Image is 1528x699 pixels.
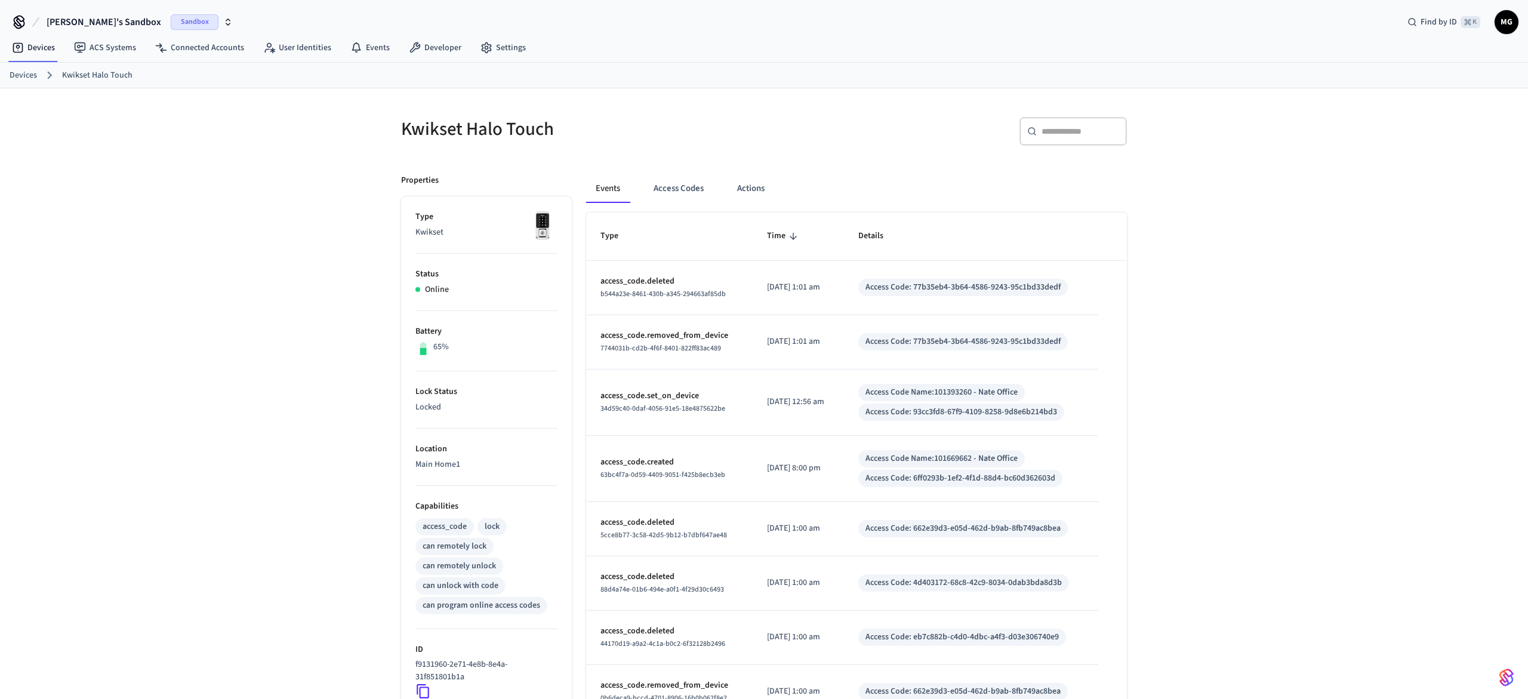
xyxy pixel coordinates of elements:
[415,226,557,239] p: Kwikset
[600,625,738,638] p: access_code.deleted
[600,470,725,480] span: 63bc4f7a-0d59-4409-9051-f425b8ecb3eb
[415,643,557,656] p: ID
[1398,11,1490,33] div: Find by ID⌘ K
[1495,10,1518,34] button: MG
[401,174,439,187] p: Properties
[415,325,557,338] p: Battery
[423,521,467,533] div: access_code
[767,396,830,408] p: [DATE] 12:56 am
[767,227,801,245] span: Time
[64,37,146,58] a: ACS Systems
[415,500,557,513] p: Capabilities
[415,401,557,414] p: Locked
[728,174,774,203] button: Actions
[600,516,738,529] p: access_code.deleted
[171,14,218,30] span: Sandbox
[433,341,449,353] p: 65%
[471,37,535,58] a: Settings
[865,685,1061,698] div: Access Code: 662e39d3-e05d-462d-b9ab-8fb749ac8bea
[600,390,738,402] p: access_code.set_on_device
[1496,11,1517,33] span: MG
[2,37,64,58] a: Devices
[865,577,1062,589] div: Access Code: 4d403172-68c8-42c9-8034-0dab3bda8d3b
[600,679,738,692] p: access_code.removed_from_device
[415,268,557,281] p: Status
[399,37,471,58] a: Developer
[600,530,727,540] span: 5cce8b77-3c58-42d5-9b12-b7dbf647ae48
[415,458,557,471] p: Main Home1
[600,275,738,288] p: access_code.deleted
[865,631,1059,643] div: Access Code: eb7c882b-c4d0-4dbc-a4f3-d03e306740e9
[423,540,486,553] div: can remotely lock
[47,15,161,29] span: [PERSON_NAME]'s Sandbox
[865,335,1061,348] div: Access Code: 77b35eb4-3b64-4586-9243-95c1bd33dedf
[586,174,1127,203] div: ant example
[600,289,726,299] span: b544a23e-8461-430b-a345-294663af85db
[600,639,725,649] span: 44170d19-a9a2-4c1a-b0c2-6f32128b2496
[10,69,37,82] a: Devices
[415,386,557,398] p: Lock Status
[423,580,498,592] div: can unlock with code
[600,330,738,342] p: access_code.removed_from_device
[600,584,724,595] span: 88d4a74e-01b6-494e-a0f1-4f29d30c6493
[767,281,830,294] p: [DATE] 1:01 am
[341,37,399,58] a: Events
[415,443,557,455] p: Location
[1499,668,1514,687] img: SeamLogoGradient.69752ec5.svg
[528,211,557,241] img: Kwikset Halo Touchscreen Wifi Enabled Smart Lock, Polished Chrome, Front
[865,522,1061,535] div: Access Code: 662e39d3-e05d-462d-b9ab-8fb749ac8bea
[146,37,254,58] a: Connected Accounts
[865,281,1061,294] div: Access Code: 77b35eb4-3b64-4586-9243-95c1bd33dedf
[600,227,634,245] span: Type
[600,571,738,583] p: access_code.deleted
[865,406,1057,418] div: Access Code: 93cc3fd8-67f9-4109-8258-9d8e6b214bd3
[767,462,830,475] p: [DATE] 8:00 pm
[865,452,1018,465] div: Access Code Name: 101669662 - Nate Office
[600,404,725,414] span: 34d59c40-0daf-4056-91e5-18e4875622be
[1421,16,1457,28] span: Find by ID
[767,335,830,348] p: [DATE] 1:01 am
[401,117,757,141] h5: Kwikset Halo Touch
[415,658,553,683] p: f9131960-2e71-4e8b-8e4a-31f851801b1a
[767,522,830,535] p: [DATE] 1:00 am
[1461,16,1480,28] span: ⌘ K
[767,577,830,589] p: [DATE] 1:00 am
[415,211,557,223] p: Type
[600,456,738,469] p: access_code.created
[767,631,830,643] p: [DATE] 1:00 am
[586,174,630,203] button: Events
[865,386,1018,399] div: Access Code Name: 101393260 - Nate Office
[600,343,721,353] span: 7744031b-cd2b-4f6f-8401-822ff83ac489
[254,37,341,58] a: User Identities
[858,227,899,245] span: Details
[423,560,496,572] div: can remotely unlock
[62,69,133,82] a: Kwikset Halo Touch
[485,521,500,533] div: lock
[423,599,540,612] div: can program online access codes
[425,284,449,296] p: Online
[767,685,830,698] p: [DATE] 1:00 am
[865,472,1055,485] div: Access Code: 6ff0293b-1ef2-4f1d-88d4-bc60d362603d
[644,174,713,203] button: Access Codes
